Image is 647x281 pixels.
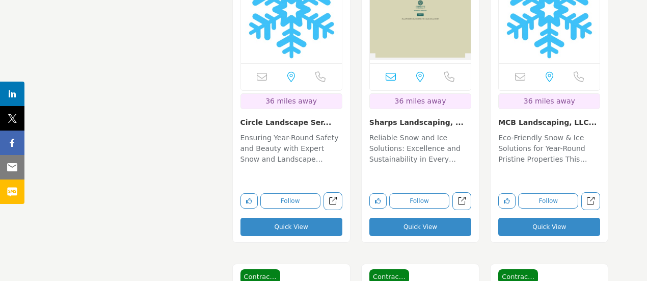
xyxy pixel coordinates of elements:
[369,218,471,236] button: Quick View
[498,133,600,167] p: Eco-Friendly Snow & Ice Solutions for Year-Round Pristine Properties This company is at the foref...
[452,192,471,210] a: Open sharps-landscaping-inc in new tab
[581,192,600,210] a: Open mcb-landscaping-llc in new tab
[369,133,471,167] p: Reliable Snow and Ice Solutions: Excellence and Sustainability in Every Season Specializing in sn...
[369,117,471,127] h3: Sharps Landscaping, Inc.
[260,193,320,209] button: Follow
[265,97,317,105] span: 36 miles away
[498,130,600,167] a: Eco-Friendly Snow & Ice Solutions for Year-Round Pristine Properties This company is at the foref...
[323,192,342,210] a: Open circle-landscape-services-inc in new tab
[498,117,600,127] h3: MCB Landscaping, LLC
[369,118,464,126] a: Sharps Landscaping, ...
[524,97,575,105] span: 36 miles away
[240,118,332,126] a: Circle Landscape Ser...
[498,218,600,236] button: Quick View
[369,130,471,167] a: Reliable Snow and Ice Solutions: Excellence and Sustainability in Every Season Specializing in sn...
[240,193,258,209] button: Like listing
[498,193,516,209] button: Like listing
[240,130,342,167] a: Ensuring Year-Round Safety and Beauty with Expert Snow and Landscape Services This organization i...
[240,218,342,236] button: Quick View
[498,118,597,126] a: MCB Landscaping, LLC...
[389,193,449,209] button: Follow
[240,133,342,167] p: Ensuring Year-Round Safety and Beauty with Expert Snow and Landscape Services This organization i...
[369,193,387,209] button: Like listing
[240,117,342,127] h3: Circle Landscape Services Inc.
[395,97,446,105] span: 36 miles away
[518,193,578,209] button: Follow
